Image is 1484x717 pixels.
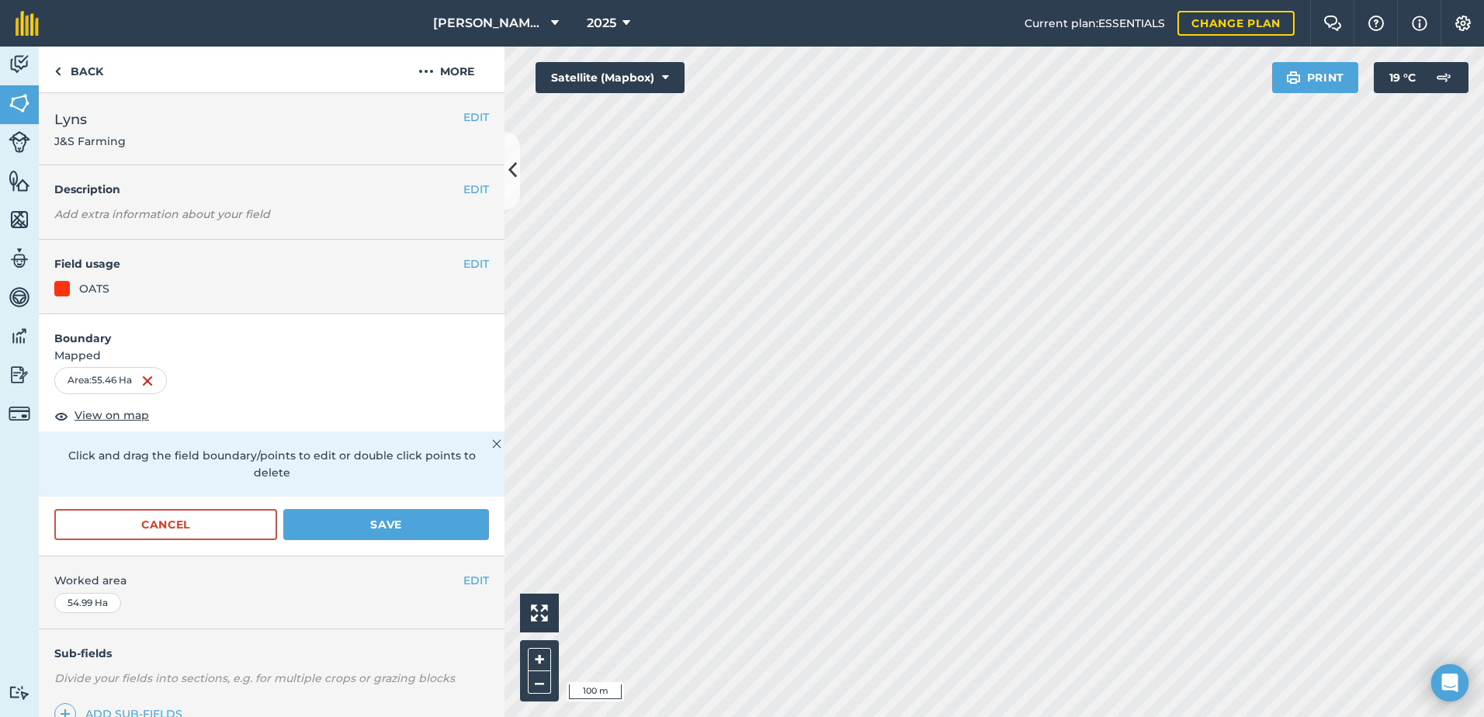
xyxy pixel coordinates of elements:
button: EDIT [463,572,489,589]
img: svg+xml;base64,PD94bWwgdmVyc2lvbj0iMS4wIiBlbmNvZGluZz0idXRmLTgiPz4KPCEtLSBHZW5lcmF0b3I6IEFkb2JlIE... [9,286,30,309]
button: 19 °C [1374,62,1468,93]
p: Click and drag the field boundary/points to edit or double click points to delete [54,447,489,482]
button: + [528,648,551,671]
img: svg+xml;base64,PD94bWwgdmVyc2lvbj0iMS4wIiBlbmNvZGluZz0idXRmLTgiPz4KPCEtLSBHZW5lcmF0b3I6IEFkb2JlIE... [9,363,30,386]
img: svg+xml;base64,PD94bWwgdmVyc2lvbj0iMS4wIiBlbmNvZGluZz0idXRmLTgiPz4KPCEtLSBHZW5lcmF0b3I6IEFkb2JlIE... [1428,62,1459,93]
span: 2025 [587,14,616,33]
em: Add extra information about your field [54,207,270,221]
div: Open Intercom Messenger [1431,664,1468,701]
button: EDIT [463,181,489,198]
img: svg+xml;base64,PD94bWwgdmVyc2lvbj0iMS4wIiBlbmNvZGluZz0idXRmLTgiPz4KPCEtLSBHZW5lcmF0b3I6IEFkb2JlIE... [9,324,30,348]
span: Mapped [39,347,504,364]
img: A cog icon [1454,16,1472,31]
img: svg+xml;base64,PHN2ZyB4bWxucz0iaHR0cDovL3d3dy53My5vcmcvMjAwMC9zdmciIHdpZHRoPSIxNiIgaGVpZ2h0PSIyNC... [141,372,154,390]
img: svg+xml;base64,PD94bWwgdmVyc2lvbj0iMS4wIiBlbmNvZGluZz0idXRmLTgiPz4KPCEtLSBHZW5lcmF0b3I6IEFkb2JlIE... [9,403,30,424]
img: fieldmargin Logo [16,11,39,36]
div: Area : 55.46 Ha [54,367,167,393]
img: svg+xml;base64,PHN2ZyB4bWxucz0iaHR0cDovL3d3dy53My5vcmcvMjAwMC9zdmciIHdpZHRoPSIxOCIgaGVpZ2h0PSIyNC... [54,407,68,425]
em: Divide your fields into sections, e.g. for multiple crops or grazing blocks [54,671,455,685]
img: svg+xml;base64,PHN2ZyB4bWxucz0iaHR0cDovL3d3dy53My5vcmcvMjAwMC9zdmciIHdpZHRoPSIxOSIgaGVpZ2h0PSIyNC... [1286,68,1301,87]
button: – [528,671,551,694]
img: svg+xml;base64,PD94bWwgdmVyc2lvbj0iMS4wIiBlbmNvZGluZz0idXRmLTgiPz4KPCEtLSBHZW5lcmF0b3I6IEFkb2JlIE... [9,131,30,153]
h4: Field usage [54,255,463,272]
button: View on map [54,407,149,425]
a: Change plan [1177,11,1295,36]
div: 54.99 Ha [54,593,121,613]
h4: Boundary [39,314,504,347]
img: Four arrows, one pointing top left, one top right, one bottom right and the last bottom left [531,604,548,622]
button: EDIT [463,255,489,272]
div: OATS [79,280,109,297]
img: svg+xml;base64,PD94bWwgdmVyc2lvbj0iMS4wIiBlbmNvZGluZz0idXRmLTgiPz4KPCEtLSBHZW5lcmF0b3I6IEFkb2JlIE... [9,247,30,270]
button: Save [283,509,489,540]
button: Print [1272,62,1359,93]
img: svg+xml;base64,PHN2ZyB4bWxucz0iaHR0cDovL3d3dy53My5vcmcvMjAwMC9zdmciIHdpZHRoPSIyMiIgaGVpZ2h0PSIzMC... [492,435,501,453]
img: svg+xml;base64,PHN2ZyB4bWxucz0iaHR0cDovL3d3dy53My5vcmcvMjAwMC9zdmciIHdpZHRoPSI1NiIgaGVpZ2h0PSI2MC... [9,208,30,231]
span: [PERSON_NAME] ASAHI PADDOCKS [433,14,545,33]
span: Lyns [54,109,126,130]
button: EDIT [463,109,489,126]
span: Current plan : ESSENTIALS [1025,15,1165,32]
img: svg+xml;base64,PD94bWwgdmVyc2lvbj0iMS4wIiBlbmNvZGluZz0idXRmLTgiPz4KPCEtLSBHZW5lcmF0b3I6IEFkb2JlIE... [9,53,30,76]
button: More [388,47,504,92]
span: J&S Farming [54,133,126,149]
img: svg+xml;base64,PHN2ZyB4bWxucz0iaHR0cDovL3d3dy53My5vcmcvMjAwMC9zdmciIHdpZHRoPSI5IiBoZWlnaHQ9IjI0Ii... [54,62,61,81]
img: A question mark icon [1367,16,1385,31]
img: svg+xml;base64,PHN2ZyB4bWxucz0iaHR0cDovL3d3dy53My5vcmcvMjAwMC9zdmciIHdpZHRoPSIxNyIgaGVpZ2h0PSIxNy... [1412,14,1427,33]
h4: Description [54,181,489,198]
span: 19 ° C [1389,62,1416,93]
button: Satellite (Mapbox) [536,62,685,93]
button: Cancel [54,509,277,540]
img: svg+xml;base64,PD94bWwgdmVyc2lvbj0iMS4wIiBlbmNvZGluZz0idXRmLTgiPz4KPCEtLSBHZW5lcmF0b3I6IEFkb2JlIE... [9,685,30,700]
a: Back [39,47,119,92]
h4: Sub-fields [39,645,504,662]
span: View on map [75,407,149,424]
img: svg+xml;base64,PHN2ZyB4bWxucz0iaHR0cDovL3d3dy53My5vcmcvMjAwMC9zdmciIHdpZHRoPSIyMCIgaGVpZ2h0PSIyNC... [418,62,434,81]
img: Two speech bubbles overlapping with the left bubble in the forefront [1323,16,1342,31]
img: svg+xml;base64,PHN2ZyB4bWxucz0iaHR0cDovL3d3dy53My5vcmcvMjAwMC9zdmciIHdpZHRoPSI1NiIgaGVpZ2h0PSI2MC... [9,169,30,192]
img: svg+xml;base64,PHN2ZyB4bWxucz0iaHR0cDovL3d3dy53My5vcmcvMjAwMC9zdmciIHdpZHRoPSI1NiIgaGVpZ2h0PSI2MC... [9,92,30,115]
span: Worked area [54,572,489,589]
